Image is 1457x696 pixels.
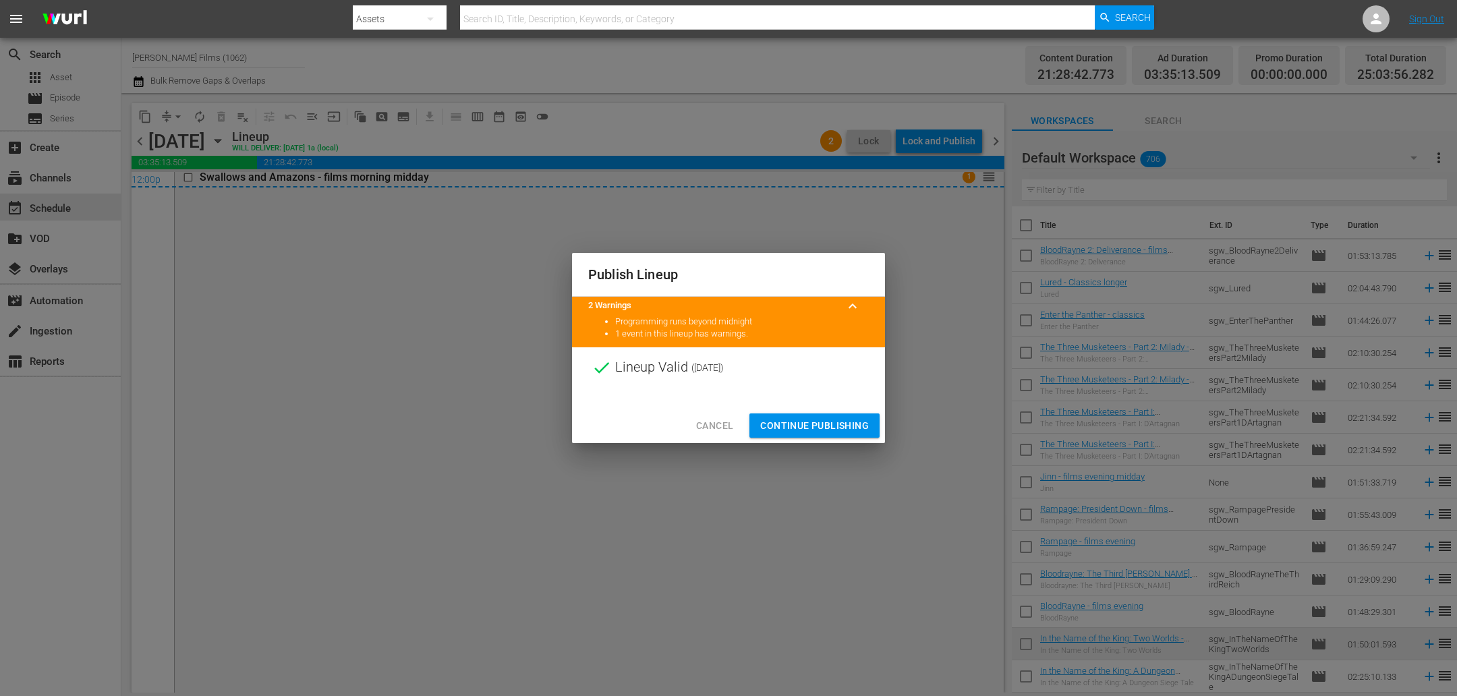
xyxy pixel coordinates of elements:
span: ( [DATE] ) [691,357,724,378]
span: keyboard_arrow_up [845,298,861,314]
div: Lineup Valid [572,347,885,388]
button: Continue Publishing [749,413,880,438]
h2: Publish Lineup [588,264,869,285]
button: Cancel [685,413,744,438]
span: menu [8,11,24,27]
span: Cancel [696,417,733,434]
li: 1 event in this lineup has warnings. [615,328,869,341]
span: Search [1115,5,1151,30]
button: keyboard_arrow_up [836,290,869,322]
span: Continue Publishing [760,417,869,434]
a: Sign Out [1409,13,1444,24]
title: 2 Warnings [588,299,836,312]
img: ans4CAIJ8jUAAAAAAAAAAAAAAAAAAAAAAAAgQb4GAAAAAAAAAAAAAAAAAAAAAAAAJMjXAAAAAAAAAAAAAAAAAAAAAAAAgAT5G... [32,3,97,35]
li: Programming runs beyond midnight [615,316,869,328]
